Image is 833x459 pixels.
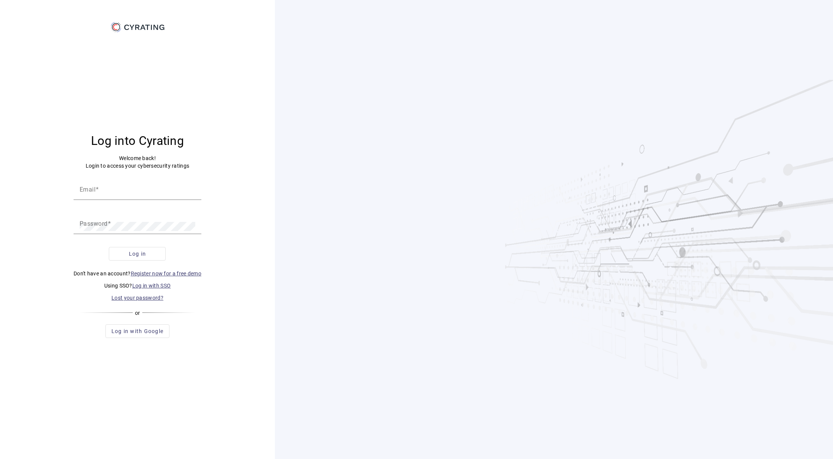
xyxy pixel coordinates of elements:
button: Log in [109,247,166,261]
mat-label: Password [80,220,108,227]
h3: Log into Cyrating [74,133,201,148]
span: Log in [129,250,146,258]
a: Lost your password? [111,295,163,301]
span: Log in with Google [111,327,164,335]
p: Don't have an account? [74,270,201,277]
mat-label: Email [80,186,96,193]
a: Log in with SSO [132,283,171,289]
iframe: Abre un widget desde donde se puede obtener más información [8,436,58,455]
div: or [79,309,196,317]
a: Register now for a free demo [131,270,201,277]
p: Welcome back! Login to access your cybersecurity ratings [74,154,201,170]
p: Using SSO? [74,282,201,289]
g: CYRATING [124,25,165,30]
button: Log in with Google [105,324,170,338]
